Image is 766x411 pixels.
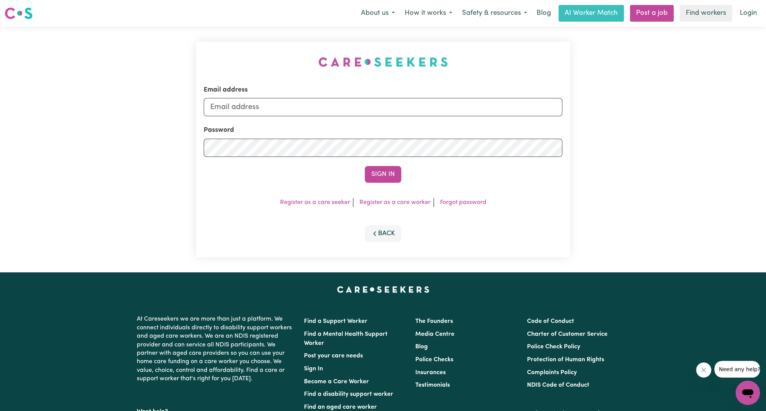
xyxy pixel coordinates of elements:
a: NDIS Code of Conduct [527,382,589,388]
a: Become a Care Worker [304,379,369,385]
a: Forgot password [440,199,486,205]
a: Careseekers home page [337,286,429,292]
a: Register as a care worker [359,199,430,205]
span: Need any help? [5,5,46,11]
a: Police Check Policy [527,344,580,350]
img: Careseekers logo [5,6,33,20]
a: Complaints Policy [527,370,577,376]
a: Find a Support Worker [304,318,367,324]
a: Find a disability support worker [304,391,393,397]
a: The Founders [415,318,453,324]
label: Password [204,125,234,135]
button: Sign In [365,166,401,183]
a: Police Checks [415,357,453,363]
input: Email address [204,98,562,116]
a: AI Worker Match [559,5,624,22]
a: Register as a care seeker [280,199,350,205]
a: Blog [415,344,428,350]
label: Email address [204,85,248,95]
iframe: Message from company [714,361,760,378]
a: Code of Conduct [527,318,574,324]
button: How it works [400,5,457,21]
a: Insurances [415,370,446,376]
a: Login [735,5,761,22]
a: Blog [532,5,556,22]
a: Careseekers logo [5,5,33,22]
iframe: Button to launch messaging window [736,381,760,405]
a: Find a Mental Health Support Worker [304,331,388,346]
a: Testimonials [415,382,450,388]
iframe: Close message [696,362,711,378]
button: Safety & resources [457,5,532,21]
a: Media Centre [415,331,454,337]
a: Find workers [680,5,732,22]
a: Protection of Human Rights [527,357,604,363]
button: About us [356,5,400,21]
a: Post a job [630,5,674,22]
a: Post your care needs [304,353,363,359]
a: Charter of Customer Service [527,331,608,337]
p: At Careseekers we are more than just a platform. We connect individuals directly to disability su... [137,312,295,386]
button: Back [365,225,401,242]
a: Find an aged care worker [304,404,377,410]
a: Sign In [304,366,323,372]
